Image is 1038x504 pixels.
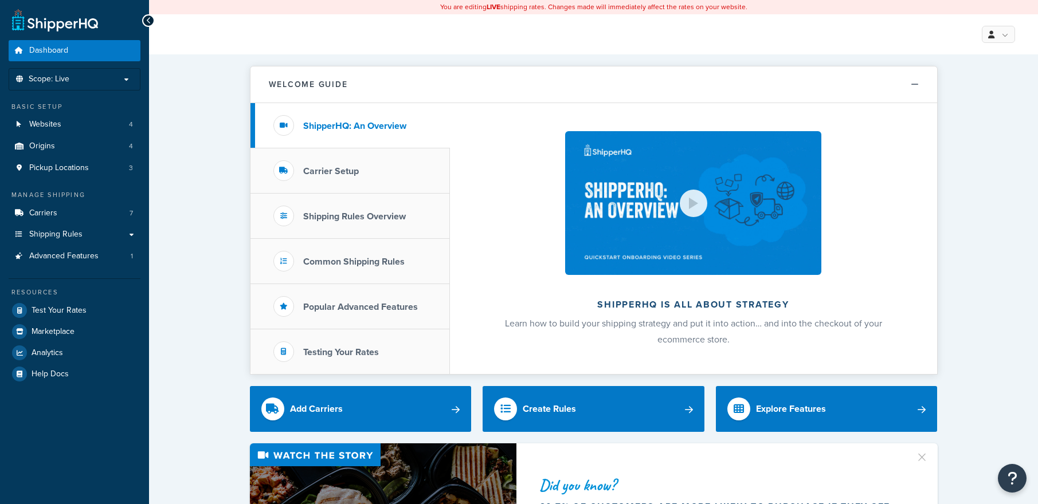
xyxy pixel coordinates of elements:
[9,300,140,321] a: Test Your Rates
[290,401,343,417] div: Add Carriers
[29,120,61,129] span: Websites
[269,80,348,89] h2: Welcome Guide
[303,257,405,267] h3: Common Shipping Rules
[9,136,140,157] a: Origins4
[716,386,938,432] a: Explore Features
[756,401,826,417] div: Explore Features
[9,246,140,267] a: Advanced Features1
[483,386,704,432] a: Create Rules
[303,166,359,176] h3: Carrier Setup
[9,224,140,245] a: Shipping Rules
[998,464,1027,493] button: Open Resource Center
[9,246,140,267] li: Advanced Features
[9,342,140,363] a: Analytics
[131,251,133,261] span: 1
[9,203,140,224] a: Carriers7
[303,211,406,222] h3: Shipping Rules Overview
[129,120,133,129] span: 4
[9,364,140,384] a: Help Docs
[130,208,133,218] span: 7
[29,74,69,84] span: Scope: Live
[9,114,140,135] li: Websites
[129,141,133,151] span: 4
[9,321,140,342] a: Marketplace
[523,401,576,417] div: Create Rules
[29,46,68,56] span: Dashboard
[303,121,406,131] h3: ShipperHQ: An Overview
[9,102,140,112] div: Basic Setup
[9,40,140,61] a: Dashboard
[9,114,140,135] a: Websites4
[29,251,99,261] span: Advanced Features
[303,347,379,357] h3: Testing Your Rates
[9,203,140,224] li: Carriers
[480,300,907,310] h2: ShipperHQ is all about strategy
[9,157,140,179] li: Pickup Locations
[29,208,57,218] span: Carriers
[250,66,937,103] button: Welcome Guide
[29,163,89,173] span: Pickup Locations
[487,2,500,12] b: LIVE
[250,386,472,432] a: Add Carriers
[29,141,55,151] span: Origins
[9,288,140,297] div: Resources
[29,230,83,239] span: Shipping Rules
[32,348,63,358] span: Analytics
[9,136,140,157] li: Origins
[303,302,418,312] h3: Popular Advanced Features
[129,163,133,173] span: 3
[565,131,821,275] img: ShipperHQ is all about strategy
[539,477,902,493] div: Did you know?
[9,190,140,200] div: Manage Shipping
[32,306,87,316] span: Test Your Rates
[32,327,75,337] span: Marketplace
[32,369,69,379] span: Help Docs
[9,157,140,179] a: Pickup Locations3
[505,317,882,346] span: Learn how to build your shipping strategy and put it into action… and into the checkout of your e...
